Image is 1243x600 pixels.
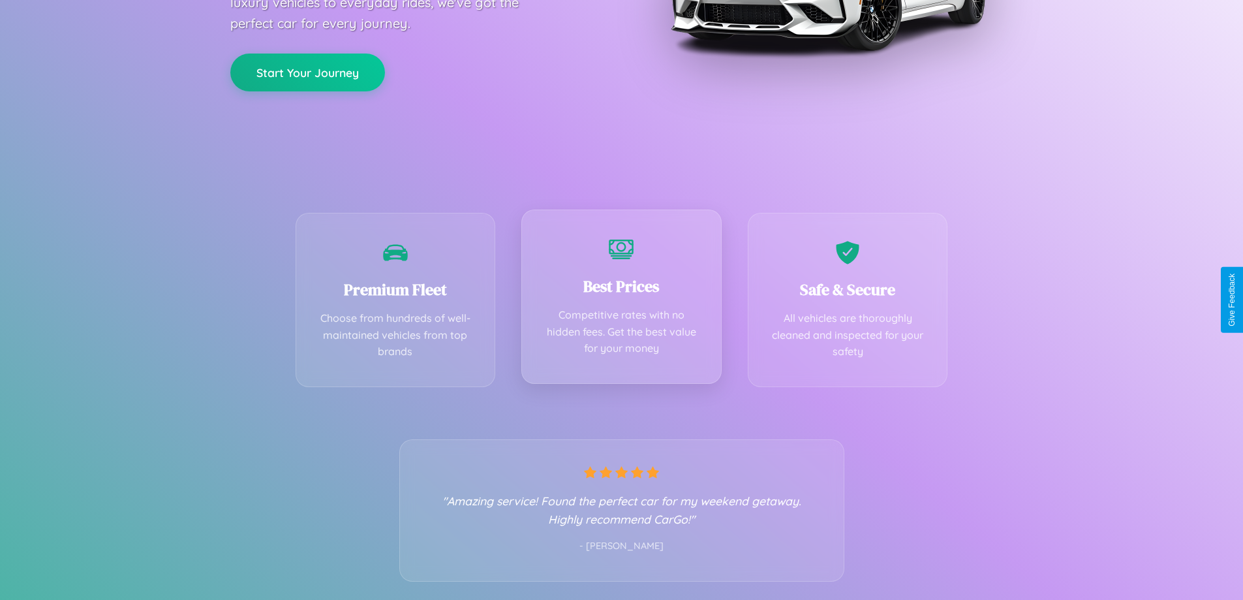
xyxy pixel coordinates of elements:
p: "Amazing service! Found the perfect car for my weekend getaway. Highly recommend CarGo!" [426,492,818,528]
p: All vehicles are thoroughly cleaned and inspected for your safety [768,310,928,360]
p: Choose from hundreds of well-maintained vehicles from top brands [316,310,476,360]
div: Give Feedback [1227,274,1236,326]
button: Start Your Journey [230,54,385,91]
h3: Premium Fleet [316,279,476,300]
h3: Best Prices [542,276,701,297]
p: Competitive rates with no hidden fees. Get the best value for your money [542,307,701,357]
h3: Safe & Secure [768,279,928,300]
p: - [PERSON_NAME] [426,538,818,555]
